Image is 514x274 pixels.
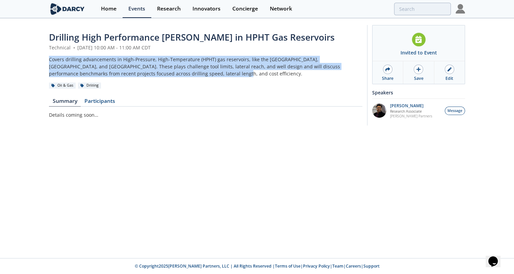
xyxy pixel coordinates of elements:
span: Message [447,108,462,114]
span: • [72,44,76,51]
img: logo-wide.svg [49,3,86,15]
p: Details coming soon… [49,111,362,118]
div: Edit [445,75,453,82]
div: Invited to Event [401,49,437,56]
a: Edit [434,61,465,84]
a: Careers [346,263,361,269]
a: Support [363,263,380,269]
div: Innovators [192,6,221,12]
p: Research Associate [390,109,432,114]
span: Drilling High Performance [PERSON_NAME] in HPHT Gas Reservoirs [49,31,335,43]
p: [PERSON_NAME] Partners [390,114,432,118]
button: Message [445,107,465,115]
div: Concierge [232,6,258,12]
a: Team [332,263,343,269]
div: Technical [DATE] 10:00 AM - 11:00 AM CDT [49,44,362,51]
div: Covers drilling advancements in High-Pressure, High-Temperature (HPHT) gas reservoirs, like the [... [49,56,362,77]
a: Summary [49,98,81,107]
div: Research [157,6,181,12]
p: © Copyright 2025 [PERSON_NAME] Partners, LLC | All Rights Reserved | | | | | [23,263,491,269]
p: [PERSON_NAME] [390,104,432,108]
div: Save [414,75,423,82]
iframe: chat widget [486,247,507,267]
a: Participants [81,98,119,107]
div: Share [382,75,393,82]
img: 92797456-ae33-4003-90ad-aa7d548e479e [372,104,386,118]
div: Home [101,6,117,12]
a: Privacy Policy [303,263,330,269]
div: Oil & Gas [49,83,76,89]
input: Advanced Search [394,3,451,15]
div: Network [270,6,292,12]
a: Terms of Use [275,263,301,269]
div: Drilling [78,83,101,89]
img: Profile [456,4,465,14]
div: Speakers [372,87,465,98]
div: Events [128,6,145,12]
